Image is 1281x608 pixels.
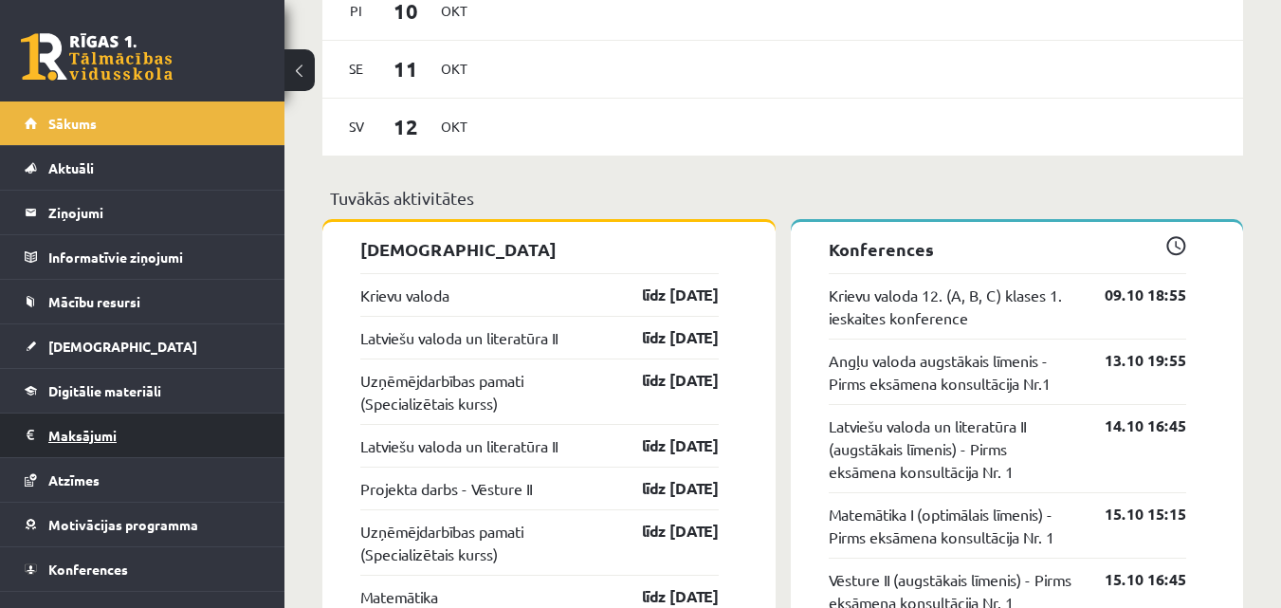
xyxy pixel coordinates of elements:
a: līdz [DATE] [609,326,719,349]
span: 12 [376,111,435,142]
a: Latviešu valoda un literatūra II [360,434,558,457]
a: 09.10 18:55 [1076,284,1186,306]
span: Motivācijas programma [48,516,198,533]
a: [DEMOGRAPHIC_DATA] [25,324,261,368]
span: Digitālie materiāli [48,382,161,399]
p: Tuvākās aktivitātes [330,185,1235,211]
a: Matemātika I (optimālais līmenis) - Pirms eksāmena konsultācija Nr. 1 [829,503,1077,548]
span: Okt [434,112,474,141]
a: 14.10 16:45 [1076,415,1186,437]
a: Projekta darbs - Vēsture II [360,477,532,500]
a: Uzņēmējdarbības pamati (Specializētais kurss) [360,369,609,415]
a: Atzīmes [25,458,261,502]
span: Sākums [48,115,97,132]
legend: Informatīvie ziņojumi [48,235,261,279]
span: Sv [337,112,376,141]
a: līdz [DATE] [609,434,719,457]
span: [DEMOGRAPHIC_DATA] [48,338,197,355]
a: Digitālie materiāli [25,369,261,413]
a: 15.10 16:45 [1076,568,1186,591]
span: Mācību resursi [48,293,140,310]
span: Se [337,54,376,83]
p: Konferences [829,236,1187,262]
a: Aktuāli [25,146,261,190]
span: 11 [376,53,435,84]
a: Uzņēmējdarbības pamati (Specializētais kurss) [360,520,609,565]
p: [DEMOGRAPHIC_DATA] [360,236,719,262]
legend: Maksājumi [48,414,261,457]
a: 13.10 19:55 [1076,349,1186,372]
a: Latviešu valoda un literatūra II (augstākais līmenis) - Pirms eksāmena konsultācija Nr. 1 [829,415,1077,483]
a: Informatīvie ziņojumi [25,235,261,279]
a: Latviešu valoda un literatūra II [360,326,558,349]
a: līdz [DATE] [609,520,719,543]
a: līdz [DATE] [609,477,719,500]
legend: Ziņojumi [48,191,261,234]
a: Sākums [25,101,261,145]
a: Rīgas 1. Tālmācības vidusskola [21,33,173,81]
a: 15.10 15:15 [1076,503,1186,525]
a: Krievu valoda [360,284,449,306]
a: Maksājumi [25,414,261,457]
span: Okt [434,54,474,83]
a: Matemātika [360,585,438,608]
span: Atzīmes [48,471,100,488]
a: Ziņojumi [25,191,261,234]
span: Aktuāli [48,159,94,176]
a: līdz [DATE] [609,369,719,392]
a: Motivācijas programma [25,503,261,546]
span: Konferences [48,561,128,578]
a: Konferences [25,547,261,591]
a: līdz [DATE] [609,284,719,306]
a: līdz [DATE] [609,585,719,608]
a: Angļu valoda augstākais līmenis - Pirms eksāmena konsultācija Nr.1 [829,349,1077,395]
a: Krievu valoda 12. (A, B, C) klases 1. ieskaites konference [829,284,1077,329]
a: Mācību resursi [25,280,261,323]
